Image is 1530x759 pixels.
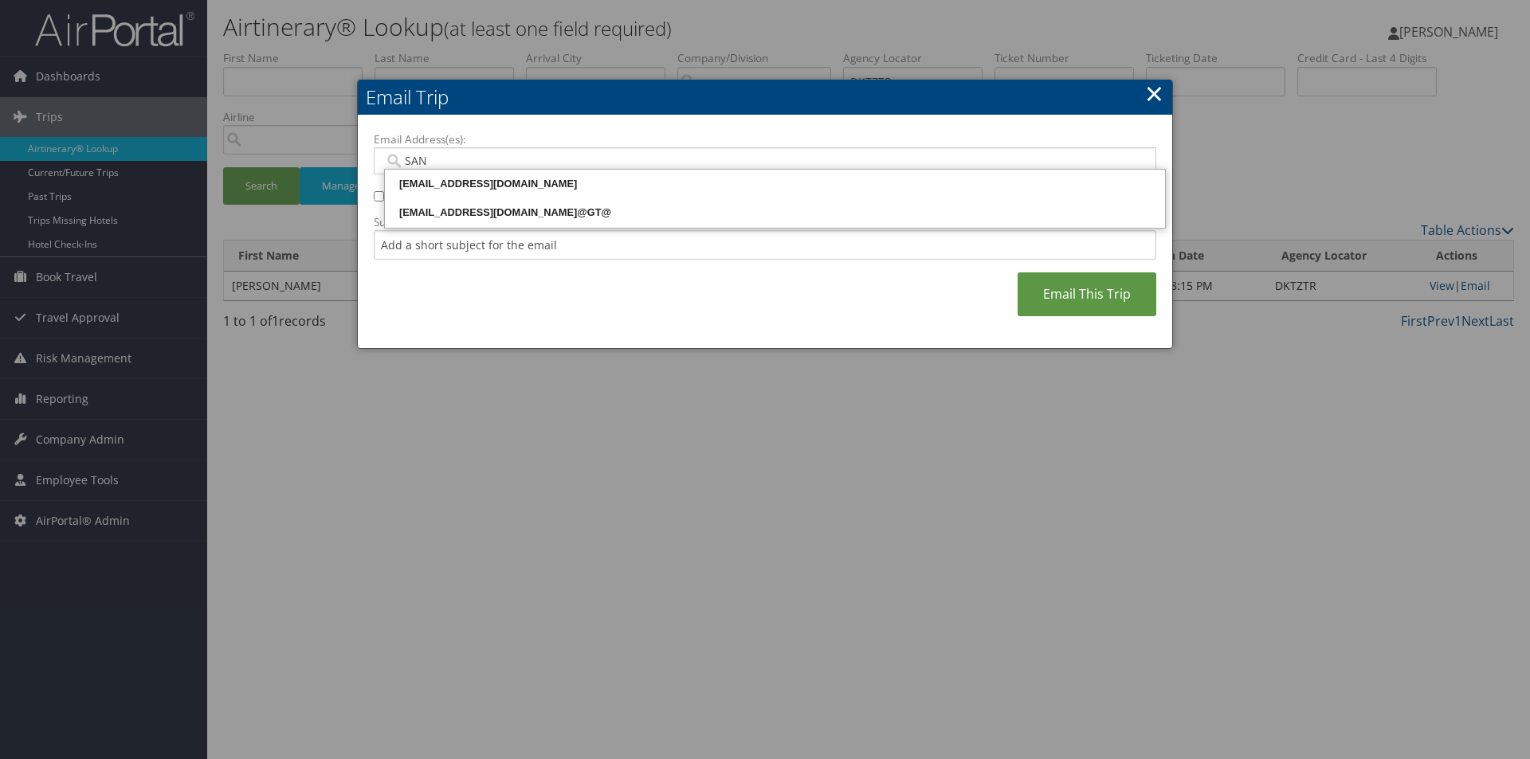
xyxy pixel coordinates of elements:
[387,176,1163,192] div: [EMAIL_ADDRESS][DOMAIN_NAME]
[1018,272,1156,316] a: Email This Trip
[374,131,1156,147] label: Email Address(es):
[387,205,1163,221] div: [EMAIL_ADDRESS][DOMAIN_NAME]@GT@
[374,230,1156,260] input: Add a short subject for the email
[1145,77,1163,109] a: ×
[358,80,1172,115] h2: Email Trip
[384,153,1145,169] input: Email address (Separate multiple email addresses with commas)
[374,214,1156,230] label: Subject:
